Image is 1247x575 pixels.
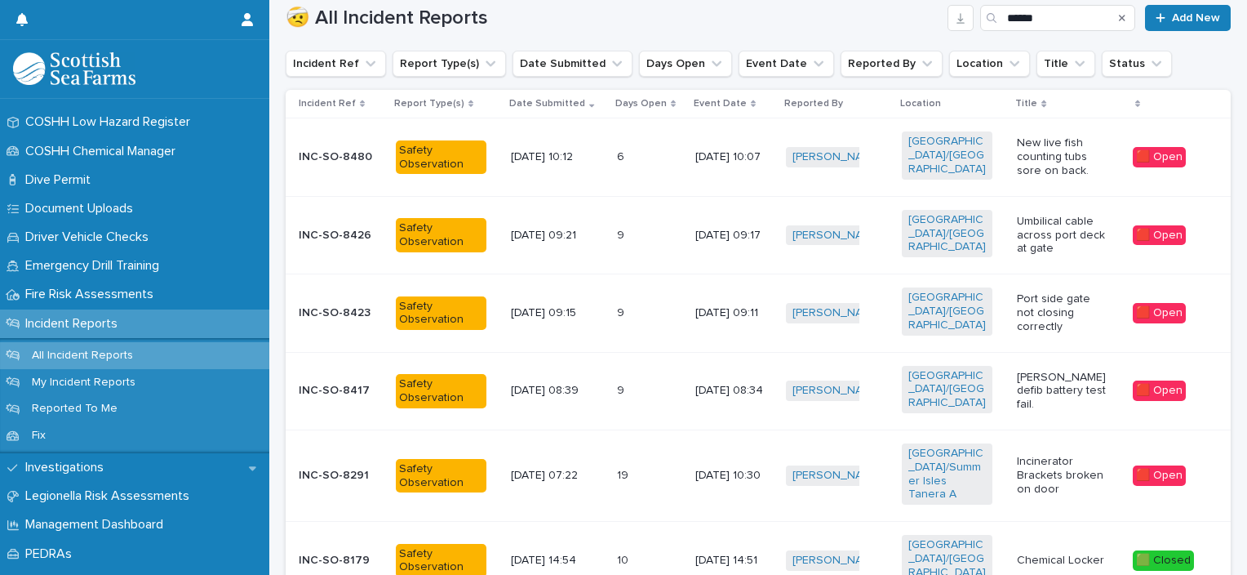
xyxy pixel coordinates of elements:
[394,95,464,113] p: Report Type(s)
[511,150,601,164] p: [DATE] 10:12
[19,144,189,159] p: COSHH Chemical Manager
[286,196,1231,274] tr: INC-SO-8426Safety Observation[DATE] 09:2199 [DATE] 09:17[PERSON_NAME] [GEOGRAPHIC_DATA]/[GEOGRAPH...
[19,488,202,504] p: Legionella Risk Assessments
[19,287,166,302] p: Fire Risk Assessments
[695,554,773,568] p: [DATE] 14:51
[784,95,843,113] p: Reported By
[694,95,747,113] p: Event Date
[1017,292,1107,333] p: Port side gate not closing correctly
[396,374,486,408] div: Safety Observation
[1133,225,1186,246] div: 🟥 Open
[792,469,881,483] a: [PERSON_NAME]
[19,172,104,188] p: Dive Permit
[286,274,1231,352] tr: INC-SO-8423Safety Observation[DATE] 09:1599 [DATE] 09:11[PERSON_NAME] [GEOGRAPHIC_DATA]/[GEOGRAPH...
[908,291,986,332] a: [GEOGRAPHIC_DATA]/[GEOGRAPHIC_DATA]
[19,230,162,245] p: Driver Vehicle Checks
[1017,554,1107,568] p: Chemical Locker
[792,306,881,320] a: [PERSON_NAME]
[617,550,632,568] p: 10
[639,51,732,77] button: Days Open
[1017,371,1107,412] p: [PERSON_NAME] defib battery test fail.
[19,201,146,216] p: Document Uploads
[299,95,356,113] p: Incident Ref
[19,517,176,533] p: Management Dashboard
[19,349,146,363] p: All Incident Reports
[286,7,941,30] h1: 🤕 All Incident Reports
[980,5,1135,31] input: Search
[1102,51,1172,77] button: Status
[1133,147,1186,167] div: 🟥 Open
[299,384,383,398] p: INC-SO-8417
[695,306,773,320] p: [DATE] 09:11
[617,303,628,320] p: 9
[286,430,1231,521] tr: INC-SO-8291Safety Observation[DATE] 07:221919 [DATE] 10:30[PERSON_NAME] [GEOGRAPHIC_DATA]/Summer ...
[511,306,601,320] p: [DATE] 09:15
[299,554,383,568] p: INC-SO-8179
[617,466,632,483] p: 19
[1145,5,1231,31] a: Add New
[695,469,773,483] p: [DATE] 10:30
[19,429,59,443] p: Fix
[396,459,486,493] div: Safety Observation
[900,95,941,113] p: Location
[299,229,383,243] p: INC-SO-8426
[739,51,834,77] button: Event Date
[1017,215,1107,256] p: Umbilical cable across port deck at gate
[19,316,131,332] p: Incident Reports
[908,213,986,254] a: [GEOGRAPHIC_DATA]/[GEOGRAPHIC_DATA]
[695,150,773,164] p: [DATE] 10:07
[908,447,986,501] a: [GEOGRAPHIC_DATA]/Summer Isles Tanera A
[393,51,506,77] button: Report Type(s)
[19,258,172,274] p: Emergency Drill Training
[299,306,383,320] p: INC-SO-8423
[792,150,881,164] a: [PERSON_NAME]
[509,95,585,113] p: Date Submitted
[1015,95,1037,113] p: Title
[1017,455,1107,496] p: Incinerator Brackets broken on door
[792,384,881,398] a: [PERSON_NAME]
[1133,550,1194,571] div: 🟩 Closed
[1133,381,1186,401] div: 🟥 Open
[841,51,943,77] button: Reported By
[1017,136,1107,177] p: New live fish counting tubs sore on back.
[511,384,601,398] p: [DATE] 08:39
[19,460,117,475] p: Investigations
[511,469,601,483] p: [DATE] 07:22
[19,376,149,390] p: My Incident Reports
[1133,303,1186,323] div: 🟥 Open
[949,51,1030,77] button: Location
[511,229,601,243] p: [DATE] 09:21
[299,150,383,164] p: INC-SO-8480
[615,95,667,113] p: Days Open
[617,225,628,243] p: 9
[617,381,628,398] p: 9
[513,51,632,77] button: Date Submitted
[19,402,131,416] p: Reported To Me
[792,229,881,243] a: [PERSON_NAME]
[286,352,1231,430] tr: INC-SO-8417Safety Observation[DATE] 08:3999 [DATE] 08:34[PERSON_NAME] [GEOGRAPHIC_DATA]/[GEOGRAPH...
[286,118,1231,196] tr: INC-SO-8480Safety Observation[DATE] 10:1266 [DATE] 10:07[PERSON_NAME] [GEOGRAPHIC_DATA]/[GEOGRAPH...
[396,218,486,252] div: Safety Observation
[908,369,986,410] a: [GEOGRAPHIC_DATA]/[GEOGRAPHIC_DATA]
[695,384,773,398] p: [DATE] 08:34
[396,296,486,331] div: Safety Observation
[19,546,85,562] p: PEDRAs
[13,52,135,85] img: bPIBxiqnSb2ggTQWdOVV
[396,140,486,175] div: Safety Observation
[19,114,203,130] p: COSHH Low Hazard Register
[299,469,383,483] p: INC-SO-8291
[792,554,881,568] a: [PERSON_NAME]
[1172,12,1220,24] span: Add New
[695,229,773,243] p: [DATE] 09:17
[908,135,986,176] a: [GEOGRAPHIC_DATA]/[GEOGRAPHIC_DATA]
[1133,466,1186,486] div: 🟥 Open
[1036,51,1095,77] button: Title
[286,51,386,77] button: Incident Ref
[511,554,601,568] p: [DATE] 14:54
[617,147,628,164] p: 6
